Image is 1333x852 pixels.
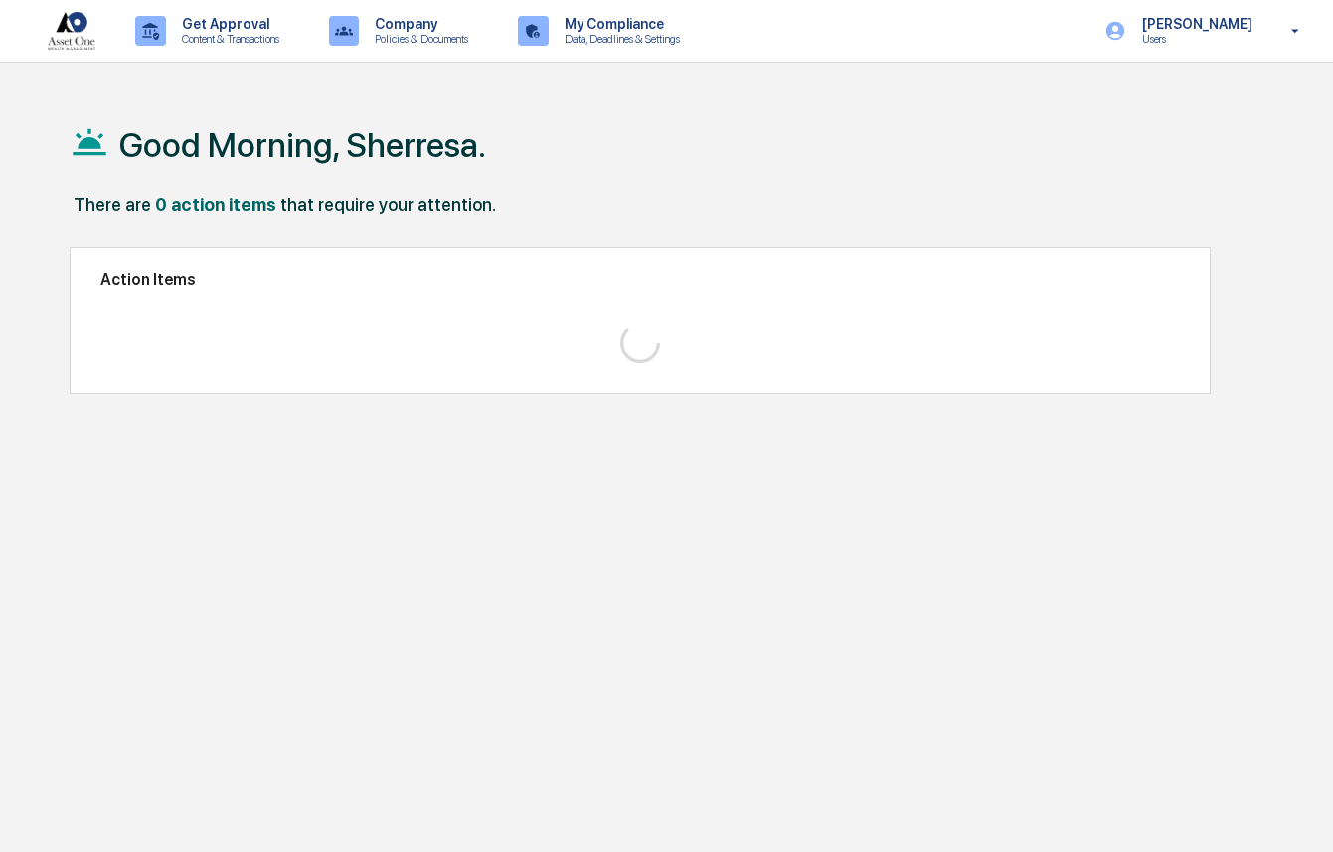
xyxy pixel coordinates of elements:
[359,16,478,32] p: Company
[100,270,1180,289] h2: Action Items
[549,16,690,32] p: My Compliance
[155,194,276,215] div: 0 action items
[166,16,289,32] p: Get Approval
[166,32,289,46] p: Content & Transactions
[74,194,151,215] div: There are
[48,12,95,50] img: logo
[119,125,486,165] h1: Good Morning, Sherresa.
[1126,32,1262,46] p: Users
[359,32,478,46] p: Policies & Documents
[549,32,690,46] p: Data, Deadlines & Settings
[1126,16,1262,32] p: [PERSON_NAME]
[280,194,496,215] div: that require your attention.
